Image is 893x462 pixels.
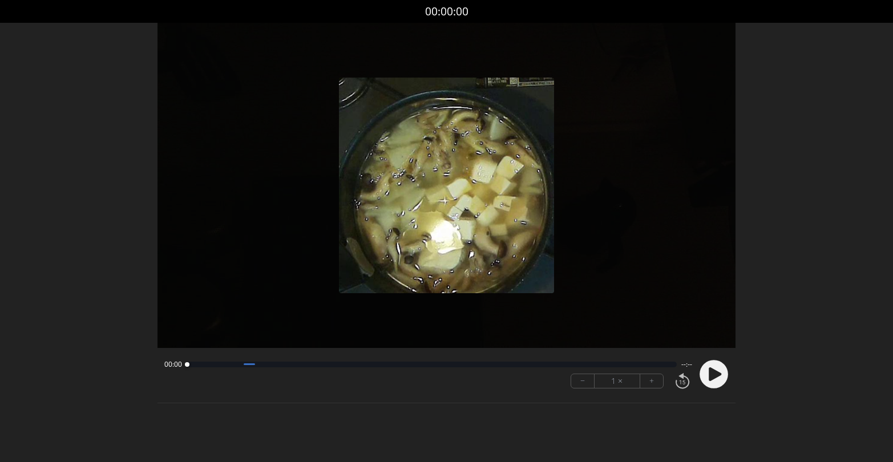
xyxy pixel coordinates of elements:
[425,3,468,20] a: 00:00:00
[595,374,640,388] div: 1 ×
[571,374,595,388] button: −
[681,360,692,369] span: --:--
[164,360,182,369] span: 00:00
[640,374,663,388] button: +
[339,78,555,293] img: Poster Image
